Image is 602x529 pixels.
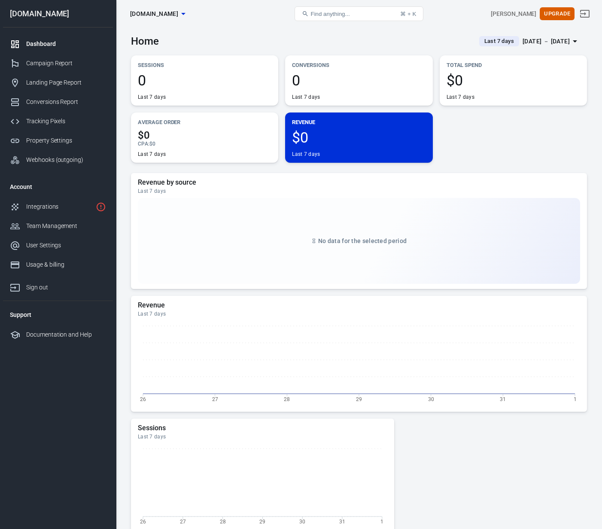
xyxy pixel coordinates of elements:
[574,396,577,402] tspan: 1
[3,255,113,274] a: Usage & billing
[356,396,362,402] tspan: 29
[400,11,416,17] div: ⌘ + K
[138,61,271,70] p: Sessions
[138,301,580,310] h5: Revenue
[26,136,106,145] div: Property Settings
[3,131,113,150] a: Property Settings
[292,94,320,100] div: Last 7 days
[428,396,434,402] tspan: 30
[149,141,155,147] span: $0
[481,37,517,46] span: Last 7 days
[3,304,113,325] li: Support
[292,130,426,145] span: $0
[130,9,178,19] span: thecraftedceo.com
[138,178,580,187] h5: Revenue by source
[138,73,271,88] span: 0
[138,94,166,100] div: Last 7 days
[3,73,113,92] a: Landing Page Report
[138,188,580,195] div: Last 7 days
[284,396,290,402] tspan: 28
[3,150,113,170] a: Webhooks (outgoing)
[180,519,186,525] tspan: 27
[138,141,149,147] span: CPA :
[310,11,350,17] span: Find anything...
[447,94,474,100] div: Last 7 days
[292,118,426,127] p: Revenue
[138,118,271,127] p: Average Order
[3,216,113,236] a: Team Management
[26,241,106,250] div: User Settings
[447,61,580,70] p: Total Spend
[339,519,345,525] tspan: 31
[3,236,113,255] a: User Settings
[575,3,595,24] a: Sign out
[540,7,575,21] button: Upgrade
[3,112,113,131] a: Tracking Pixels
[220,519,226,525] tspan: 28
[127,6,189,22] button: [DOMAIN_NAME]
[3,274,113,297] a: Sign out
[138,151,166,158] div: Last 7 days
[380,519,383,525] tspan: 1
[138,424,387,432] h5: Sessions
[3,197,113,216] a: Integrations
[26,78,106,87] div: Landing Page Report
[26,97,106,106] div: Conversions Report
[212,396,218,402] tspan: 27
[299,519,305,525] tspan: 30
[447,73,580,88] span: $0
[3,176,113,197] li: Account
[138,433,387,440] div: Last 7 days
[3,54,113,73] a: Campaign Report
[140,519,146,525] tspan: 26
[292,61,426,70] p: Conversions
[131,35,159,47] h3: Home
[3,10,113,18] div: [DOMAIN_NAME]
[523,36,570,47] div: [DATE] － [DATE]
[26,117,106,126] div: Tracking Pixels
[26,222,106,231] div: Team Management
[138,310,580,317] div: Last 7 days
[26,40,106,49] div: Dashboard
[26,155,106,164] div: Webhooks (outgoing)
[26,202,92,211] div: Integrations
[472,34,587,49] button: Last 7 days[DATE] － [DATE]
[26,330,106,339] div: Documentation and Help
[259,519,265,525] tspan: 29
[26,260,106,269] div: Usage & billing
[500,396,506,402] tspan: 31
[3,92,113,112] a: Conversions Report
[138,130,271,140] span: $0
[573,487,593,508] iframe: Intercom live chat
[140,396,146,402] tspan: 26
[491,9,536,18] div: Account id: 8SSHn9Ca
[295,6,423,21] button: Find anything...⌘ + K
[96,202,106,212] svg: 1 networks not verified yet
[26,59,106,68] div: Campaign Report
[292,73,426,88] span: 0
[3,34,113,54] a: Dashboard
[292,151,320,158] div: Last 7 days
[318,237,407,244] span: No data for the selected period
[26,283,106,292] div: Sign out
